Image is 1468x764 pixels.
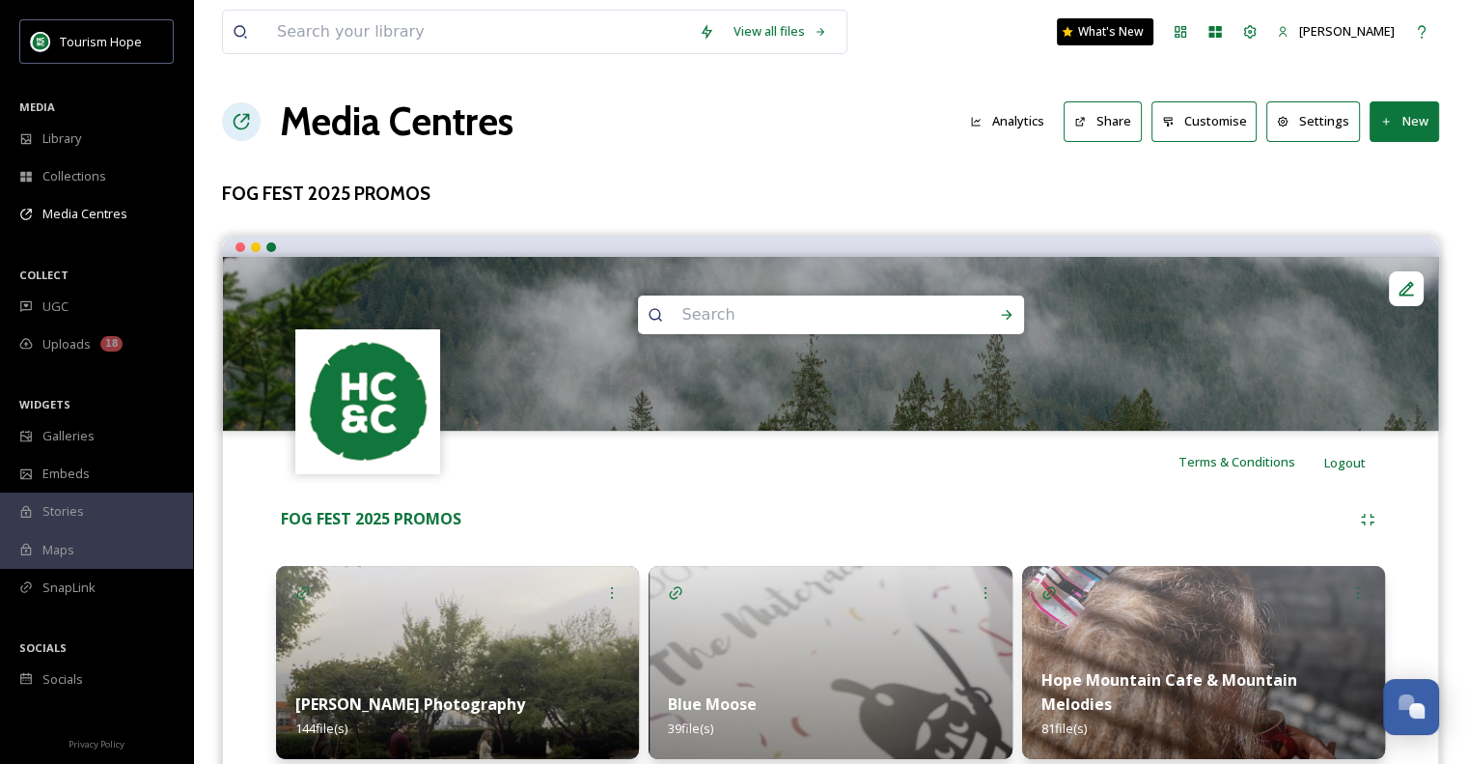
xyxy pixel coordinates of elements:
span: Galleries [42,427,95,445]
button: Open Chat [1383,679,1439,735]
span: Terms & Conditions [1178,453,1295,470]
span: Logout [1324,454,1366,471]
strong: Blue Moose [668,693,757,715]
a: Customise [1151,101,1267,141]
a: What's New [1057,18,1153,45]
img: logo.png [31,32,50,51]
a: Media Centres [280,93,513,151]
span: MEDIA [19,99,55,114]
span: Media Centres [42,205,127,223]
a: Analytics [960,102,1064,140]
h3: FOG FEST 2025 PROMOS [222,180,1439,208]
span: Uploads [42,335,91,354]
button: Analytics [960,102,1054,140]
span: Tourism Hope [60,33,142,50]
span: Library [42,129,81,148]
span: [PERSON_NAME] [1299,22,1395,40]
strong: Hope Mountain Cafe & Mountain Melodies [1041,669,1297,715]
span: Privacy Policy [69,738,125,750]
button: Customise [1151,101,1258,141]
a: Terms & Conditions [1178,450,1324,473]
a: View all files [724,13,837,50]
a: Privacy Policy [69,731,125,754]
strong: FOG FEST 2025 PROMOS [281,508,461,529]
span: 144 file(s) [295,720,347,737]
img: dee137d2-8b1d-479c-a882-6e2f4150a51f.jpg [276,566,639,759]
span: Socials [42,670,83,689]
button: Share [1064,101,1142,141]
div: 18 [100,336,123,352]
span: UGC [42,297,69,316]
a: [PERSON_NAME] [1267,13,1404,50]
img: 3ff270d8-aa99-4169-ac04-98dc8d4153b6.jpg [1022,566,1385,759]
img: 5e949216-a692-4b4c-bbac-9a7cbf5db8ed.jpg [649,566,1011,759]
input: Search your library [267,11,689,53]
a: Settings [1266,101,1370,141]
span: SnapLink [42,579,96,597]
img: fog-fest57.jpg [223,257,1438,431]
span: Collections [42,167,106,185]
img: logo.png [298,331,438,471]
button: New [1370,101,1439,141]
span: WIDGETS [19,397,70,411]
strong: [PERSON_NAME] Photography [295,693,525,715]
span: Stories [42,502,84,521]
span: 81 file(s) [1041,720,1087,737]
button: Settings [1266,101,1360,141]
span: 39 file(s) [668,720,713,737]
span: Maps [42,541,74,559]
span: COLLECT [19,268,69,282]
span: Embeds [42,465,90,483]
input: Search [673,294,937,336]
span: SOCIALS [19,640,67,655]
